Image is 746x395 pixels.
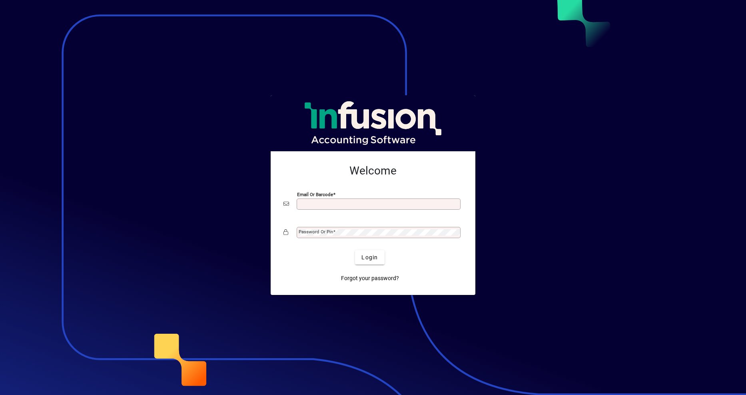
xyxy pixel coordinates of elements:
[297,192,333,197] mat-label: Email or Barcode
[355,250,384,265] button: Login
[299,229,333,235] mat-label: Password or Pin
[338,271,402,285] a: Forgot your password?
[341,274,399,283] span: Forgot your password?
[361,253,378,262] span: Login
[283,164,463,178] h2: Welcome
